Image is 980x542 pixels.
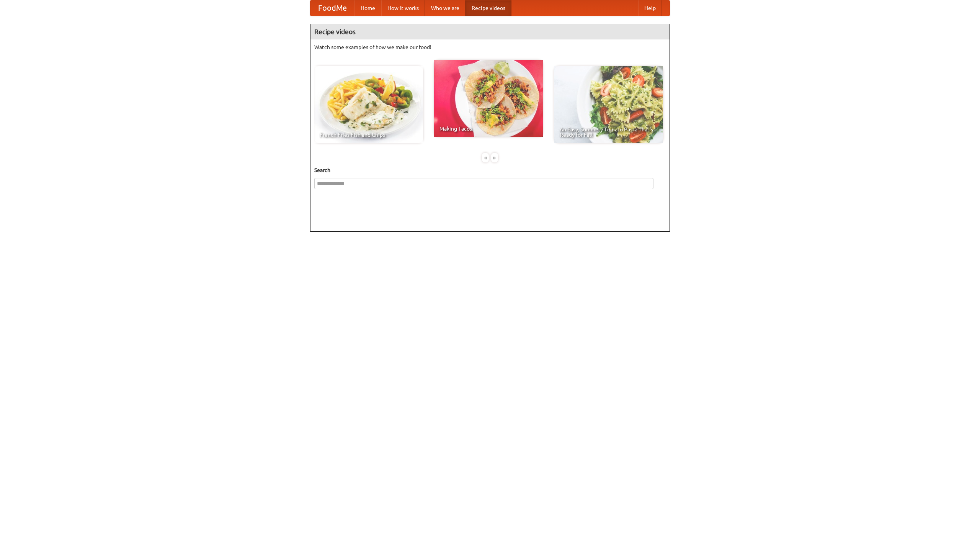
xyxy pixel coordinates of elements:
[314,166,666,174] h5: Search
[465,0,511,16] a: Recipe videos
[554,66,663,143] a: An Easy, Summery Tomato Pasta That's Ready for Fall
[439,126,537,131] span: Making Tacos
[638,0,662,16] a: Help
[425,0,465,16] a: Who we are
[310,0,354,16] a: FoodMe
[320,132,418,138] span: French Fries Fish and Chips
[314,43,666,51] p: Watch some examples of how we make our food!
[491,153,498,162] div: »
[482,153,489,162] div: «
[434,60,543,137] a: Making Tacos
[560,127,658,138] span: An Easy, Summery Tomato Pasta That's Ready for Fall
[310,24,670,39] h4: Recipe videos
[314,66,423,143] a: French Fries Fish and Chips
[354,0,381,16] a: Home
[381,0,425,16] a: How it works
